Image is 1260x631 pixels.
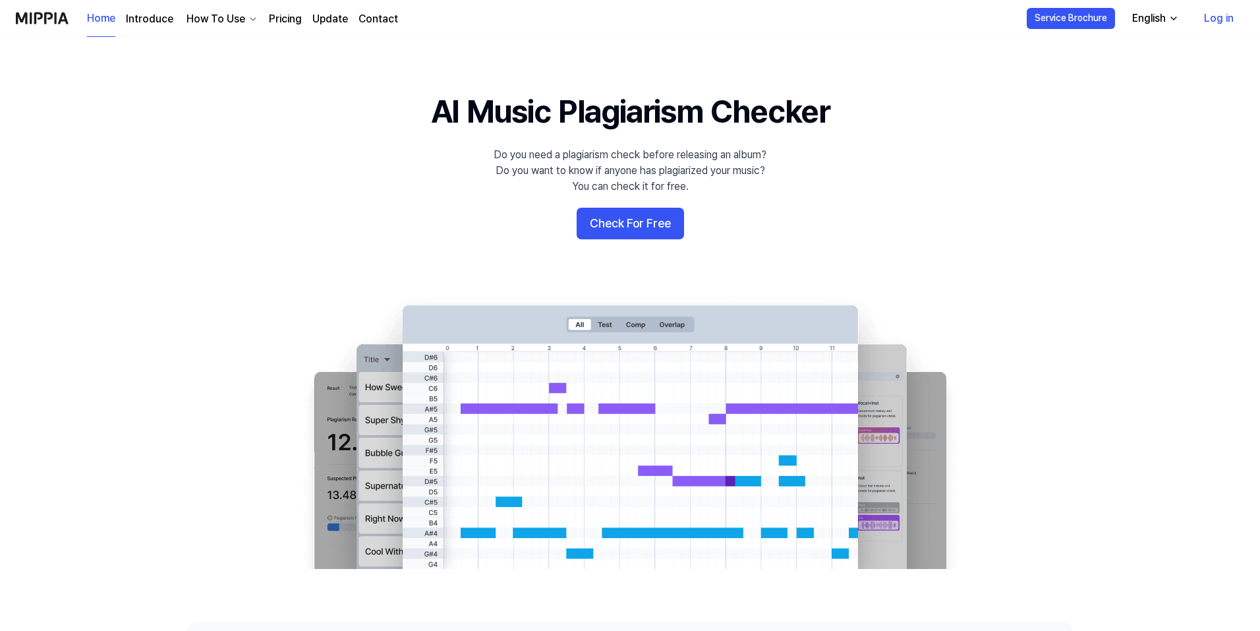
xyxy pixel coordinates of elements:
button: English [1122,5,1187,32]
div: English [1130,11,1168,26]
button: Check For Free [577,208,684,239]
a: Home [87,1,115,37]
a: Contact [358,11,398,27]
a: Pricing [269,11,302,27]
button: How To Use [184,11,258,27]
a: Update [312,11,348,27]
div: How To Use [184,11,248,27]
a: Introduce [126,11,173,27]
img: main Image [287,292,973,569]
h1: AI Music Plagiarism Checker [431,90,830,134]
div: Do you need a plagiarism check before releasing an album? Do you want to know if anyone has plagi... [494,147,766,195]
button: Service Brochure [1027,8,1115,29]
